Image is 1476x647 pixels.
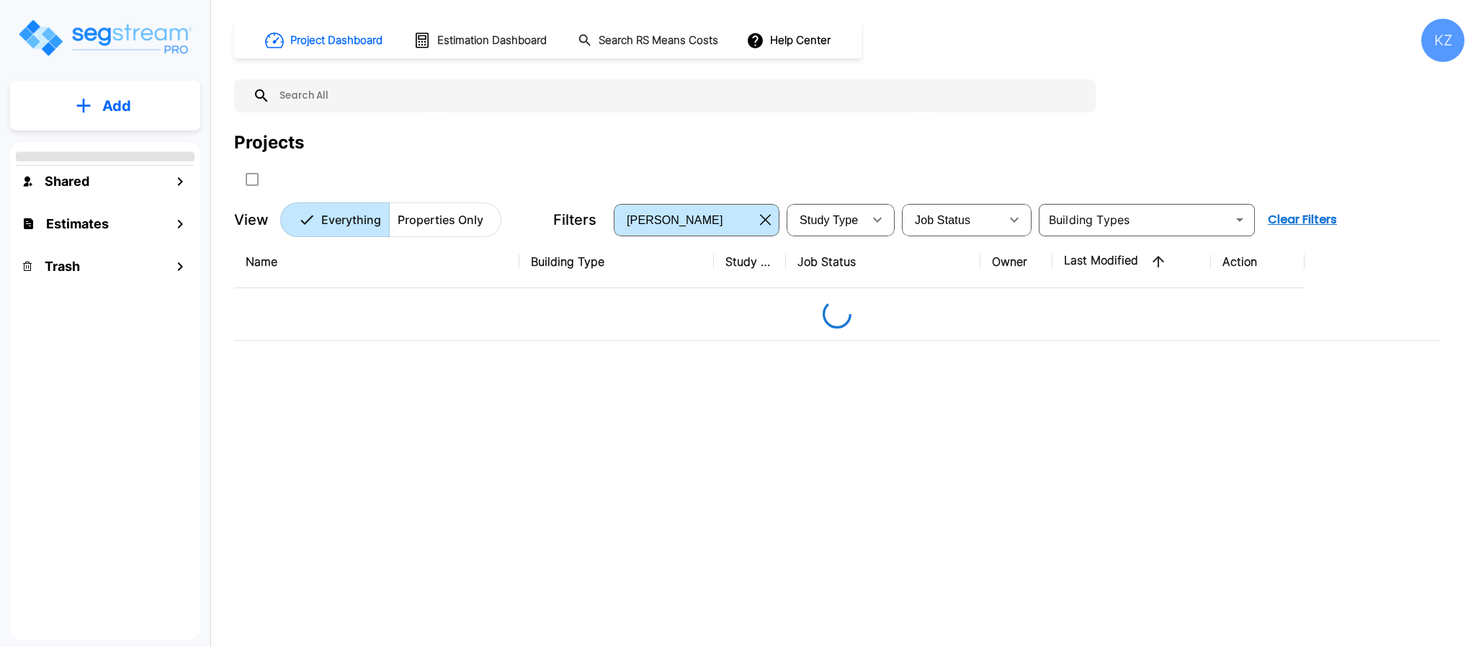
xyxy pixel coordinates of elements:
[398,211,483,228] p: Properties Only
[10,85,200,127] button: Add
[1262,205,1343,234] button: Clear Filters
[599,32,718,49] h1: Search RS Means Costs
[1211,236,1305,288] th: Action
[1230,210,1250,230] button: Open
[1052,236,1211,288] th: Last Modified
[743,27,836,54] button: Help Center
[915,214,970,226] span: Job Status
[714,236,786,288] th: Study Type
[17,17,193,58] img: Logo
[905,200,1000,240] div: Select
[1043,210,1227,230] input: Building Types
[102,95,131,117] p: Add
[519,236,714,288] th: Building Type
[234,236,519,288] th: Name
[980,236,1052,288] th: Owner
[290,32,383,49] h1: Project Dashboard
[270,79,1088,112] input: Search All
[1421,19,1464,62] div: KZ
[389,202,501,237] button: Properties Only
[280,202,501,237] div: Platform
[280,202,390,237] button: Everything
[45,256,80,276] h1: Trash
[234,209,269,231] p: View
[408,25,555,55] button: Estimation Dashboard
[234,130,304,156] div: Projects
[553,209,596,231] p: Filters
[790,200,863,240] div: Select
[617,200,754,240] div: Select
[321,211,381,228] p: Everything
[46,214,109,233] h1: Estimates
[800,214,858,226] span: Study Type
[259,24,390,56] button: Project Dashboard
[786,236,980,288] th: Job Status
[437,32,547,49] h1: Estimation Dashboard
[45,171,89,191] h1: Shared
[572,27,726,55] button: Search RS Means Costs
[238,165,267,194] button: SelectAll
